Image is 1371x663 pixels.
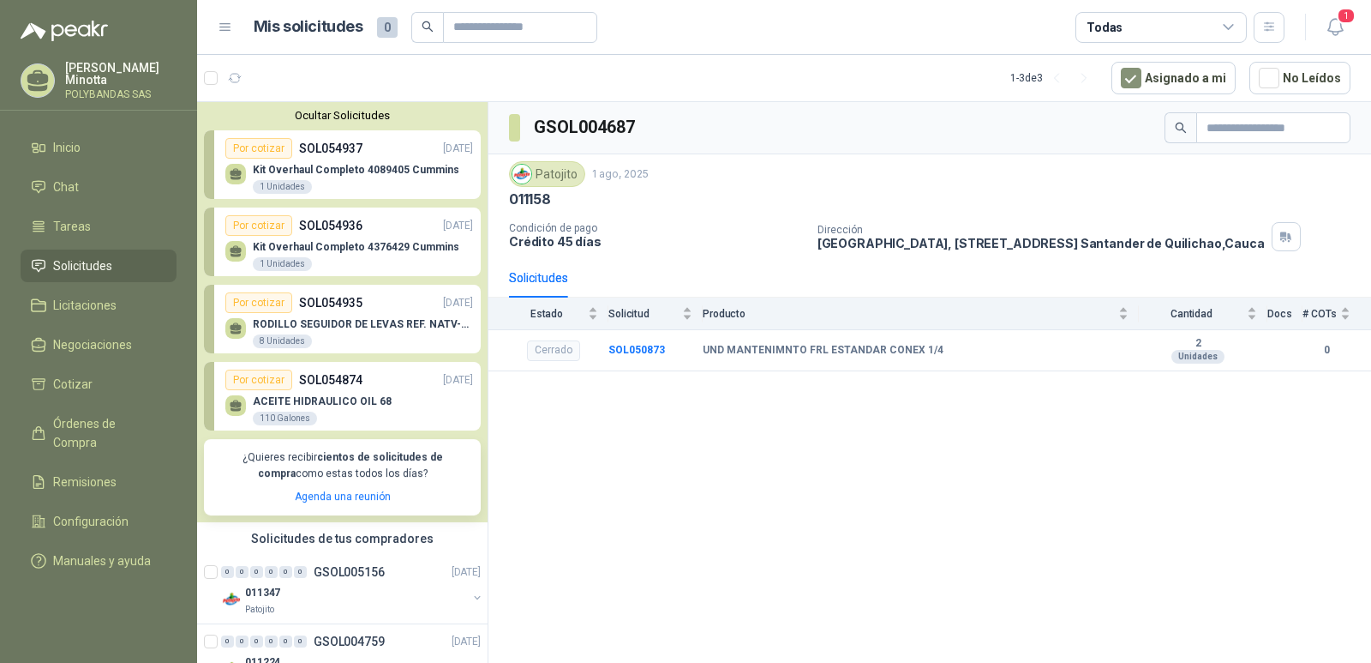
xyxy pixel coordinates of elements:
p: POLYBANDAS SAS [65,89,177,99]
a: Licitaciones [21,289,177,322]
b: cientos de solicitudes de compra [258,451,443,479]
p: [GEOGRAPHIC_DATA], [STREET_ADDRESS] Santander de Quilichao , Cauca [817,236,1265,250]
p: SOL054935 [299,293,362,312]
p: RODILLO SEGUIDOR DE LEVAS REF. NATV-17-PPA [PERSON_NAME] [253,318,473,330]
th: Docs [1267,298,1302,329]
span: Solicitudes [53,256,112,275]
h3: GSOL004687 [534,114,638,141]
span: search [422,21,434,33]
span: # COTs [1302,308,1337,320]
span: Tareas [53,217,91,236]
div: 0 [236,636,248,648]
button: 1 [1320,12,1350,43]
img: Logo peakr [21,21,108,41]
a: Por cotizarSOL054935[DATE] RODILLO SEGUIDOR DE LEVAS REF. NATV-17-PPA [PERSON_NAME]8 Unidades [204,285,481,353]
div: Patojito [509,161,585,187]
p: Dirección [817,224,1265,236]
a: Negociaciones [21,328,177,361]
div: 1 Unidades [253,180,312,194]
div: 0 [265,566,278,578]
div: Por cotizar [225,370,292,390]
th: Solicitud [608,298,703,329]
span: Negociaciones [53,335,132,354]
div: 0 [294,636,307,648]
b: 2 [1139,337,1257,351]
div: Todas [1087,18,1123,37]
p: Condición de pago [509,222,804,234]
p: 1 ago, 2025 [592,166,649,183]
div: 0 [279,636,292,648]
p: [DATE] [443,218,473,234]
div: 8 Unidades [253,335,312,348]
div: 0 [265,636,278,648]
p: 011158 [509,190,551,208]
p: [DATE] [452,633,481,649]
span: Estado [509,308,584,320]
p: SOL054937 [299,139,362,158]
p: Kit Overhaul Completo 4376429 Cummins [253,241,459,253]
a: Configuración [21,505,177,538]
a: Inicio [21,131,177,164]
a: Por cotizarSOL054937[DATE] Kit Overhaul Completo 4089405 Cummins1 Unidades [204,130,481,199]
p: ACEITE HIDRAULICO OIL 68 [253,395,392,407]
a: Manuales y ayuda [21,545,177,577]
div: 0 [250,566,263,578]
span: Cantidad [1139,308,1243,320]
div: Solicitudes [509,268,568,287]
div: 0 [221,566,234,578]
span: Inicio [53,138,81,157]
p: 011347 [245,584,280,600]
a: Cotizar [21,368,177,401]
a: Chat [21,171,177,203]
p: Patojito [245,603,274,617]
p: ¿Quieres recibir como estas todos los días? [214,449,470,482]
div: Solicitudes de tus compradores [197,522,488,555]
div: 0 [294,566,307,578]
a: Agenda una reunión [295,491,391,503]
th: # COTs [1302,298,1371,329]
span: Configuración [53,512,129,531]
p: Crédito 45 días [509,234,804,249]
p: [DATE] [443,372,473,389]
button: Ocultar Solicitudes [204,109,481,122]
div: Por cotizar [225,215,292,236]
div: Por cotizar [225,138,292,159]
th: Cantidad [1139,298,1267,329]
div: 0 [221,636,234,648]
th: Estado [488,298,608,329]
a: Solicitudes [21,250,177,282]
b: UND MANTENIMNTO FRL ESTANDAR CONEX 1/4 [703,344,943,358]
a: Tareas [21,210,177,243]
span: Licitaciones [53,296,117,315]
img: Company Logo [221,589,242,610]
span: Solicitud [608,308,679,320]
button: No Leídos [1249,62,1350,94]
span: Producto [703,308,1115,320]
p: [DATE] [443,295,473,311]
div: Por cotizar [225,292,292,313]
div: 110 Galones [253,412,317,425]
div: Cerrado [527,341,580,361]
p: [DATE] [452,564,481,580]
div: 0 [250,636,263,648]
a: Remisiones [21,466,177,498]
a: SOL050873 [608,344,665,356]
b: 0 [1302,342,1350,359]
a: 0 0 0 0 0 0 GSOL005156[DATE] Company Logo011347Patojito [221,562,484,617]
div: 1 Unidades [253,257,312,271]
div: Ocultar SolicitudesPor cotizarSOL054937[DATE] Kit Overhaul Completo 4089405 Cummins1 UnidadesPor ... [197,102,488,522]
a: Por cotizarSOL054874[DATE] ACEITE HIDRAULICO OIL 68110 Galones [204,362,481,431]
div: 1 - 3 de 3 [1010,64,1098,92]
p: [PERSON_NAME] Minotta [65,62,177,86]
div: 0 [236,566,248,578]
p: GSOL005156 [314,566,385,578]
span: Remisiones [53,473,117,491]
a: Por cotizarSOL054936[DATE] Kit Overhaul Completo 4376429 Cummins1 Unidades [204,208,481,276]
th: Producto [703,298,1139,329]
p: SOL054874 [299,371,362,389]
div: 0 [279,566,292,578]
p: SOL054936 [299,216,362,235]
span: Manuales y ayuda [53,551,151,570]
div: Unidades [1171,350,1224,364]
